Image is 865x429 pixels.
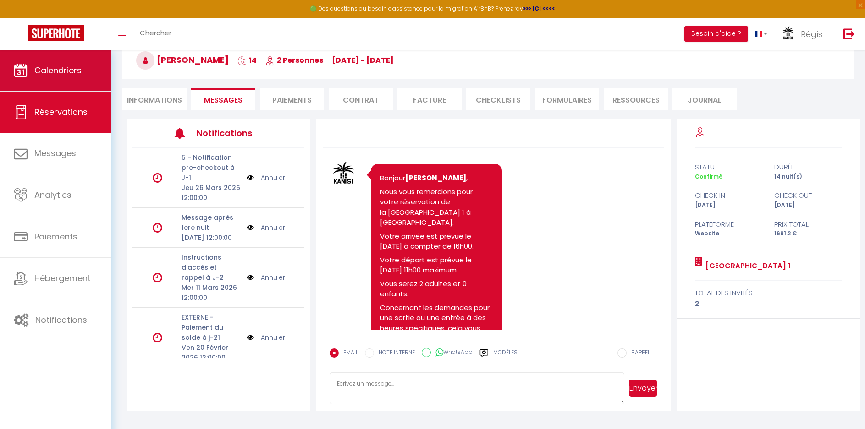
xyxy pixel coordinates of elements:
p: Votre départ est prévue le [DATE] 11h00 maximum. [380,255,493,276]
img: Super Booking [28,25,84,41]
strong: [PERSON_NAME] [405,173,466,183]
a: Annuler [261,332,285,342]
p: EXTERNE - Paiement du solde à j-21 [182,312,241,342]
p: Bonjour , [380,173,493,184]
span: Notifications [35,314,87,326]
div: check out [768,190,848,201]
p: Votre arrivée est prévue le [DATE] à compter de 16h00. [380,231,493,252]
li: Journal [672,88,737,110]
img: NO IMAGE [247,332,254,342]
span: [PERSON_NAME] [136,54,229,65]
li: FORMULAIRES [535,88,599,110]
div: statut [689,162,768,173]
span: 14 [237,55,257,65]
span: Confirmé [695,173,722,180]
img: 17193272854077.jpg [330,162,357,189]
span: [DATE] - [DATE] [332,55,394,65]
div: 1691.2 € [768,229,848,238]
img: NO IMAGE [247,272,254,282]
div: durée [768,162,848,173]
div: check in [689,190,768,201]
p: Vous serez 2 adultes et 0 enfants. [380,279,493,299]
p: Mer 11 Mars 2026 12:00:00 [182,282,241,303]
div: Prix total [768,219,848,230]
a: Annuler [261,223,285,233]
div: Website [689,229,768,238]
div: Plateforme [689,219,768,230]
span: Réservations [34,106,88,118]
span: Hébergement [34,272,91,284]
p: Jeu 26 Mars 2026 12:00:00 [182,183,241,203]
span: 2 Personnes [265,55,323,65]
div: total des invités [695,288,842,299]
h3: Notifications [197,123,268,143]
button: Besoin d'aide ? [684,26,748,42]
span: Calendriers [34,65,82,76]
li: Ressources [604,88,668,110]
p: Message après 1ere nuit [182,212,241,233]
p: Concernant les demandes pour une sortie ou une entrée à des heures spécifiques, cela vous sera co... [380,303,493,354]
p: Ven 20 Février 2026 12:00:00 [182,342,241,363]
a: [GEOGRAPHIC_DATA] 1 [702,261,790,272]
div: 14 nuit(s) [768,173,848,181]
span: Paiements [34,231,77,242]
li: Facture [397,88,462,110]
p: [DATE] 12:00:00 [182,233,241,243]
li: Contrat [329,88,393,110]
p: 5 - Notification pre-checkout à J-1 [182,152,241,183]
li: Paiements [260,88,324,110]
label: NOTE INTERNE [374,348,415,358]
img: NO IMAGE [247,223,254,233]
span: Régis [801,28,822,40]
a: >>> ICI <<<< [523,5,555,12]
a: Chercher [133,18,178,50]
p: Nous vous remercions pour votre réservation de la [GEOGRAPHIC_DATA] 1 à [GEOGRAPHIC_DATA]. [380,187,493,228]
img: NO IMAGE [247,173,254,183]
span: Chercher [140,28,171,38]
label: WhatsApp [431,348,473,358]
div: [DATE] [768,201,848,210]
a: Annuler [261,272,285,282]
button: Envoyer [629,380,657,397]
span: Analytics [34,189,72,201]
div: [DATE] [689,201,768,210]
img: logout [843,28,855,39]
p: Instructions d'accès et rappel à J-2 [182,252,241,282]
li: CHECKLISTS [466,88,530,110]
label: Modèles [493,348,518,364]
span: Messages [34,147,76,159]
img: ... [781,26,795,43]
a: ... Régis [774,18,834,50]
label: EMAIL [339,348,358,358]
label: RAPPEL [627,348,650,358]
div: 2 [695,299,842,310]
li: Informations [122,88,187,110]
span: Messages [204,95,242,105]
a: Annuler [261,173,285,183]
